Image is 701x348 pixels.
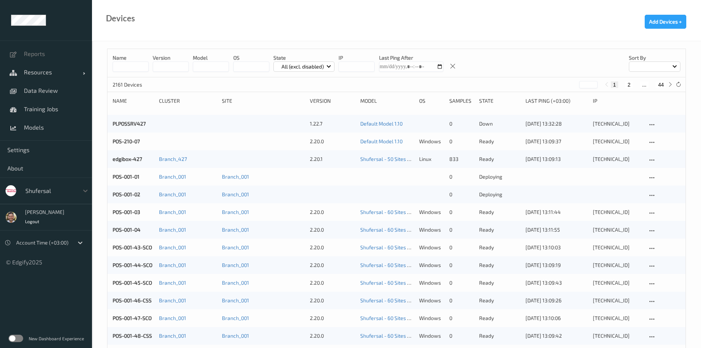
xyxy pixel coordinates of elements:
button: 44 [656,81,666,88]
a: Branch_001 [159,226,186,233]
p: All (excl. disabled) [279,63,326,70]
a: POS-001-48-CSS [113,333,152,339]
div: [DATE] 13:09:19 [525,261,587,269]
div: [TECHNICAL_ID] [593,314,642,322]
a: Branch_001 [159,280,186,286]
div: Samples [449,97,474,105]
a: Shufersal - 60 Sites Training - Batch 55 scales + SCO [DATE] 19:30 [DATE] 19:30 Auto Save [360,315,566,321]
p: deploying [479,191,520,198]
div: [TECHNICAL_ID] [593,155,642,163]
div: 833 [449,155,474,163]
div: 0 [449,261,474,269]
a: POS-001-45-SCO [113,280,152,286]
p: windows [419,244,444,251]
a: Branch_001 [222,191,249,197]
a: Branch_001 [159,297,186,303]
a: Branch_001 [222,333,249,339]
a: Branch_001 [159,315,186,321]
a: Branch_001 [159,191,186,197]
div: Model [360,97,414,105]
a: POS-001-03 [113,209,140,215]
a: Branch_001 [222,315,249,321]
div: Last Ping (+03:00) [525,97,587,105]
p: ready [479,261,520,269]
p: ready [479,138,520,145]
a: POS-210-07 [113,138,140,144]
a: POS-001-46-CSS [113,297,152,303]
p: windows [419,226,444,233]
a: Branch_001 [159,209,186,215]
a: Shufersal - 60 Sites Training - Batch 55 scales + SCO [DATE] 19:30 [DATE] 19:30 Auto Save [360,297,566,303]
p: windows [419,297,444,304]
div: [TECHNICAL_ID] [593,279,642,287]
p: ready [479,314,520,322]
a: POS-001-43-SCO [113,244,152,250]
div: 0 [449,226,474,233]
div: 0 [449,208,474,216]
div: Cluster [159,97,217,105]
div: 0 [449,332,474,340]
p: Sort by [629,54,680,61]
a: Branch_001 [159,333,186,339]
p: ready [479,297,520,304]
div: [DATE] 13:10:03 [525,244,587,251]
div: Name [113,97,154,105]
div: 1.22.7 [310,120,355,127]
button: Add Devices + [645,15,686,29]
div: [DATE] 13:09:42 [525,332,587,340]
div: 2.20.0 [310,226,355,233]
button: ... [640,81,649,88]
div: [DATE] 13:11:44 [525,208,587,216]
div: [DATE] 13:11:55 [525,226,587,233]
a: Shufersal - 60 Sites Training - Batch 55 scales + SCO [DATE] 19:30 [DATE] 19:30 Auto Save [360,262,566,268]
a: POS-001-02 [113,191,140,197]
div: [DATE] 13:09:43 [525,279,587,287]
p: windows [419,332,444,340]
p: deploying [479,173,520,180]
div: 2.20.0 [310,261,355,269]
a: Shufersal - 60 Sites Training - Batch 55 scales + SCO [DATE] 19:30 [DATE] 19:30 Auto Save [360,333,566,339]
a: Branch_001 [222,262,249,268]
a: POS-001-47-SCO [113,315,152,321]
p: ready [479,226,520,233]
p: version [153,54,189,61]
div: ip [593,97,642,105]
a: Branch_427 [159,156,187,162]
div: 2.20.0 [310,332,355,340]
p: ready [479,155,520,163]
div: [DATE] 13:10:06 [525,314,587,322]
a: Branch_001 [222,173,249,180]
div: [TECHNICAL_ID] [593,138,642,145]
p: IP [339,54,375,61]
div: 2.20.0 [310,279,355,287]
div: 0 [449,120,474,127]
a: Default Model 1.10 [360,120,403,127]
p: windows [419,208,444,216]
div: [TECHNICAL_ID] [593,244,642,251]
div: State [479,97,520,105]
div: [TECHNICAL_ID] [593,208,642,216]
a: Branch_001 [159,173,186,180]
div: Site [222,97,304,105]
button: 1 [611,81,618,88]
p: ready [479,279,520,287]
a: Shufersal - 60 Sites Training - Batch 55 scales + SCO [DATE] 19:30 [DATE] 19:30 Auto Save [360,244,566,250]
p: OS [233,54,269,61]
div: 2.20.0 [310,138,355,145]
div: version [310,97,355,105]
p: 2161 Devices [113,81,168,88]
a: Branch_001 [222,244,249,250]
a: edgibox-427 [113,156,142,162]
a: Shufersal - 50 Sites Training - Batch 53 [DATE] 05:30 [DATE] 05:30 Auto Save [360,156,537,162]
a: Branch_001 [222,297,249,303]
div: 2.20.0 [310,314,355,322]
p: State [273,54,335,61]
p: windows [419,261,444,269]
a: Shufersal - 60 Sites Training - Batch 55 scales + SCO [DATE] 19:30 [DATE] 19:30 Auto Save [360,209,566,215]
p: down [479,120,520,127]
div: 0 [449,173,474,180]
a: Shufersal - 60 Sites Training - Batch 55 scales + SCO [DATE] 19:30 [DATE] 19:30 Auto Save [360,280,566,286]
div: Devices [106,15,135,22]
div: [DATE] 13:32:28 [525,120,587,127]
a: Branch_001 [222,209,249,215]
